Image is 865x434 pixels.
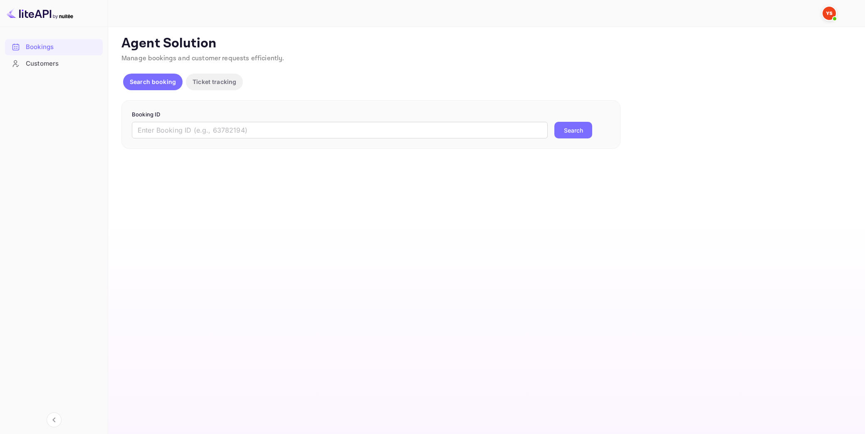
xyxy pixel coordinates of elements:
img: Yandex Support [823,7,836,20]
div: Customers [5,56,103,72]
div: Bookings [26,42,99,52]
img: LiteAPI logo [7,7,73,20]
input: Enter Booking ID (e.g., 63782194) [132,122,548,138]
div: Customers [26,59,99,69]
a: Bookings [5,39,103,54]
span: Manage bookings and customer requests efficiently. [121,54,284,63]
p: Agent Solution [121,35,850,52]
button: Search [554,122,592,138]
div: Bookings [5,39,103,55]
button: Collapse navigation [47,412,62,427]
a: Customers [5,56,103,71]
p: Booking ID [132,111,610,119]
p: Search booking [130,77,176,86]
p: Ticket tracking [193,77,236,86]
